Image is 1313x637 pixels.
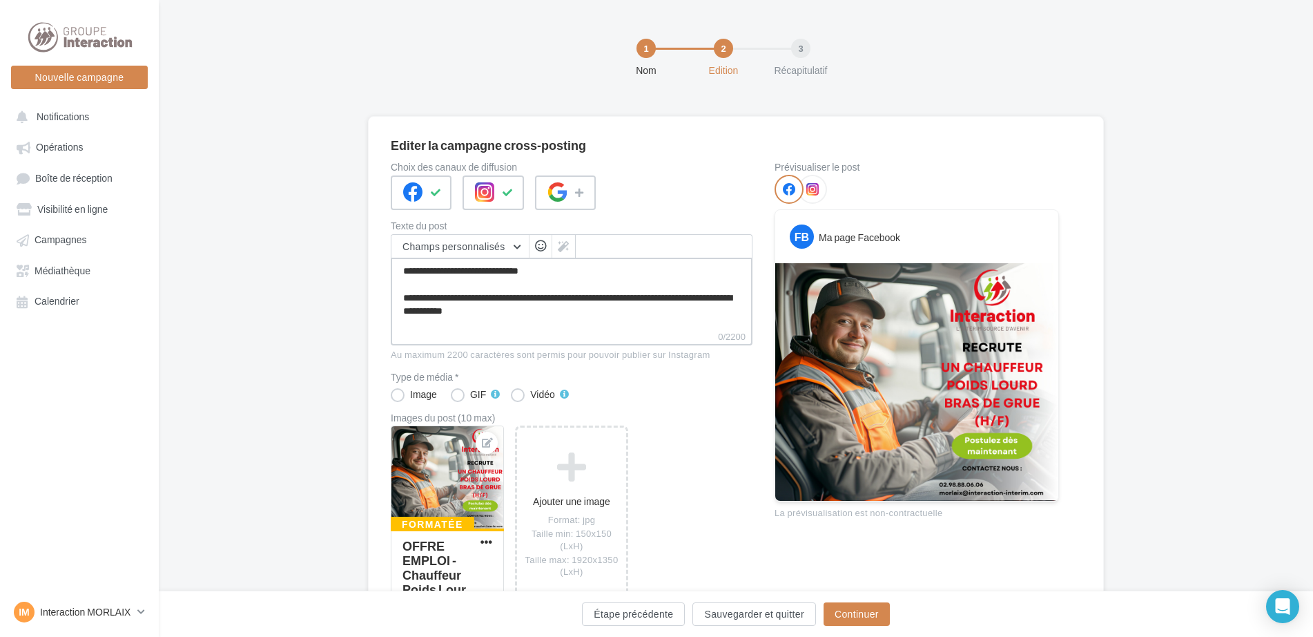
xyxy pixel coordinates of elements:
[819,231,900,245] div: Ma page Facebook
[391,139,586,151] div: Editer la campagne cross-posting
[40,605,132,619] p: Interaction MORLAIX
[391,372,752,382] label: Type de média *
[714,39,733,58] div: 2
[35,172,113,184] span: Boîte de réception
[775,162,1059,172] div: Prévisualiser le post
[636,39,656,58] div: 1
[470,390,486,399] div: GIF
[692,602,815,626] button: Sauvegarder et quitter
[35,296,79,307] span: Calendrier
[679,64,768,77] div: Edition
[1266,590,1299,623] div: Open Intercom Messenger
[791,39,810,58] div: 3
[391,517,474,532] div: Formatée
[391,330,752,345] label: 0/2200
[402,538,476,597] div: OFFRE EMPLOI - Chauffeur Poids Lour...
[8,227,150,251] a: Campagnes
[8,288,150,313] a: Calendrier
[37,203,108,215] span: Visibilité en ligne
[790,225,814,249] div: FB
[8,165,150,191] a: Boîte de réception
[775,502,1059,520] div: La prévisualisation est non-contractuelle
[36,142,83,153] span: Opérations
[8,196,150,221] a: Visibilité en ligne
[824,602,890,626] button: Continuer
[391,235,529,258] button: Champs personnalisés
[11,599,148,625] a: IM Interaction MORLAIX
[35,234,87,246] span: Campagnes
[11,66,148,89] button: Nouvelle campagne
[19,605,30,619] span: IM
[602,64,690,77] div: Nom
[757,64,845,77] div: Récapitulatif
[582,602,685,626] button: Étape précédente
[37,111,89,122] span: Notifications
[410,390,437,399] div: Image
[391,413,752,423] div: Images du post (10 max)
[8,134,150,159] a: Opérations
[8,104,145,129] button: Notifications
[402,240,505,252] span: Champs personnalisés
[391,162,752,172] label: Choix des canaux de diffusion
[530,390,555,399] div: Vidéo
[8,258,150,283] a: Médiathèque
[35,265,90,276] span: Médiathèque
[391,221,752,231] label: Texte du post
[391,349,752,361] div: Au maximum 2200 caractères sont permis pour pouvoir publier sur Instagram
